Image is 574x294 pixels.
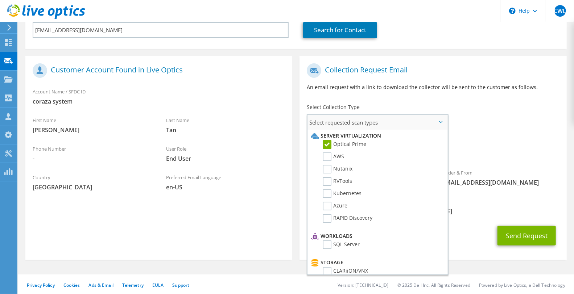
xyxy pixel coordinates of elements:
[479,282,565,288] li: Powered by Live Optics, a Dell Technology
[300,165,433,190] div: To
[309,258,444,267] li: Storage
[307,115,447,130] span: Select requested scan types
[309,131,444,140] li: Server Virtualization
[33,126,152,134] span: [PERSON_NAME]
[159,141,292,166] div: User Role
[166,126,285,134] span: Tan
[25,170,159,195] div: Country
[33,155,152,163] span: -
[323,152,344,161] label: AWS
[497,226,556,245] button: Send Request
[323,177,352,186] label: RVTools
[338,282,389,288] li: Version: [TECHNICAL_ID]
[152,282,164,288] a: EULA
[397,282,470,288] li: © 2025 Dell Inc. All Rights Reserved
[554,5,566,17] span: CWL
[33,63,281,78] h1: Customer Account Found in Live Optics
[309,232,444,240] li: Workloads
[159,170,292,195] div: Preferred Email Language
[25,113,159,138] div: First Name
[323,202,347,210] label: Azure
[166,155,285,163] span: End User
[166,183,285,191] span: en-US
[307,83,559,91] p: An email request with a link to download the collector will be sent to the customer as follows.
[25,141,159,166] div: Phone Number
[33,183,152,191] span: [GEOGRAPHIC_DATA]
[172,282,189,288] a: Support
[63,282,80,288] a: Cookies
[323,165,352,173] label: Nutanix
[323,214,372,223] label: RAPID Discovery
[323,240,360,249] label: SQL Server
[122,282,144,288] a: Telemetry
[509,8,516,14] svg: \n
[323,267,368,276] label: CLARiiON/VNX
[27,282,55,288] a: Privacy Policy
[300,133,566,161] div: Requested Collections
[303,22,377,38] a: Search for Contact
[307,104,360,111] label: Select Collection Type
[323,189,362,198] label: Kubernetes
[89,282,113,288] a: Ads & Email
[300,194,566,219] div: CC & Reply To
[441,178,559,186] span: [EMAIL_ADDRESS][DOMAIN_NAME]
[323,140,366,149] label: Optical Prime
[159,113,292,138] div: Last Name
[25,84,292,109] div: Account Name / SFDC ID
[33,97,285,105] span: coraza system
[307,63,556,78] h1: Collection Request Email
[433,165,567,190] div: Sender & From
